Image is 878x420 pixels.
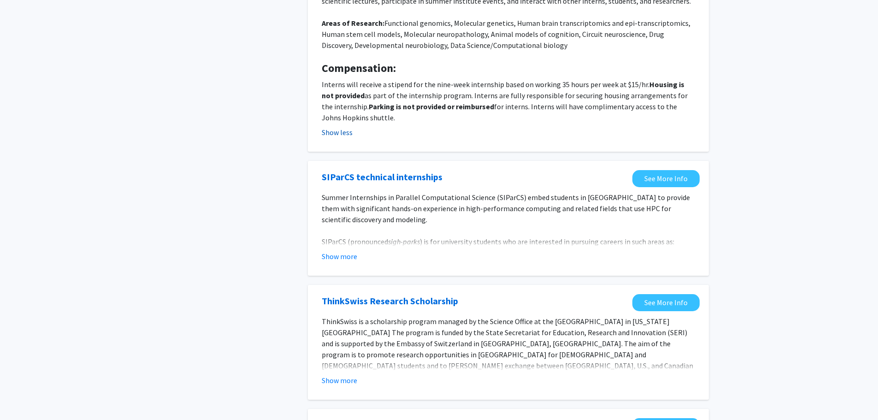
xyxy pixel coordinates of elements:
span: for interns. Interns will have complimentary access to the Johns Hopkins shuttle. [322,102,677,122]
span: as part of the internship program. Interns are fully responsible for securing housing arrangement... [322,91,688,111]
button: Show less [322,127,353,138]
strong: Parking is not provided or reimbursed [369,102,494,111]
span: ThinkSwiss is a scholarship program managed by the Science Office at the [GEOGRAPHIC_DATA] in [US... [322,317,693,381]
iframe: Chat [7,379,39,413]
a: Opens in a new tab [632,170,700,187]
em: sigh-parks [388,237,420,246]
a: Opens in a new tab [322,294,458,308]
strong: Areas of Research: [322,18,384,28]
button: Show more [322,251,357,262]
strong: Housing is not provided [322,80,684,100]
p: Functional genomics, Molecular genetics, Human brain transcriptomics and epi-transcriptomics, Hum... [322,18,695,51]
p: SIParCS (pronounced ) is for university students who are interested in pursuing careers in such a... [322,236,695,247]
a: Opens in a new tab [322,170,442,184]
strong: Compensation: [322,61,396,75]
p: Interns will receive a stipend for the nine-week internship based on working 35 hours per week at... [322,79,695,123]
a: Opens in a new tab [632,294,700,311]
button: Show more [322,375,357,386]
p: Summer Internships in Parallel Computational Science (SIParCS) embed students in [GEOGRAPHIC_DATA... [322,192,695,225]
